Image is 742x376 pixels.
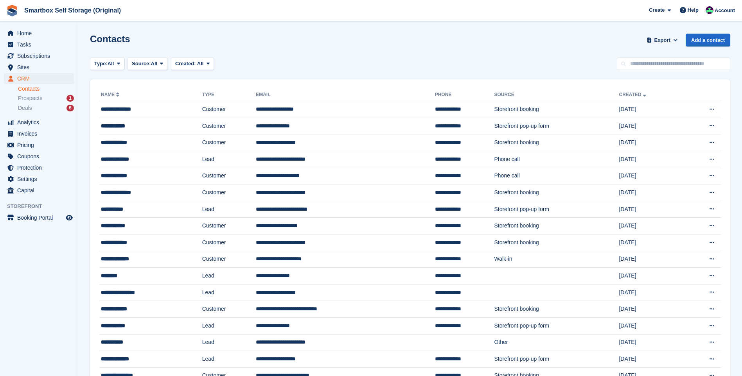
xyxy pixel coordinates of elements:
td: Customer [202,118,256,134]
td: [DATE] [619,317,684,334]
td: [DATE] [619,218,684,235]
td: [DATE] [619,118,684,134]
span: Subscriptions [17,50,64,61]
td: Customer [202,251,256,268]
span: Sites [17,62,64,73]
span: Storefront [7,202,78,210]
span: Create [649,6,665,14]
td: [DATE] [619,268,684,285]
span: All [151,60,158,68]
img: Alex Selenitsas [706,6,713,14]
td: Walk-in [494,251,619,268]
a: menu [4,62,74,73]
span: Pricing [17,140,64,150]
td: Lead [202,284,256,301]
td: Phone call [494,151,619,168]
a: menu [4,117,74,128]
a: menu [4,174,74,184]
a: menu [4,73,74,84]
td: Lead [202,201,256,218]
td: Storefront booking [494,184,619,201]
td: [DATE] [619,134,684,151]
th: Email [256,89,435,101]
div: 1 [66,95,74,102]
td: [DATE] [619,151,684,168]
a: menu [4,162,74,173]
td: Customer [202,184,256,201]
span: Home [17,28,64,39]
td: [DATE] [619,351,684,368]
button: Type: All [90,57,124,70]
a: menu [4,50,74,61]
td: Lead [202,351,256,368]
button: Source: All [128,57,168,70]
span: CRM [17,73,64,84]
td: Customer [202,101,256,118]
td: [DATE] [619,101,684,118]
td: Phone call [494,168,619,184]
h1: Contacts [90,34,130,44]
a: Created [619,92,647,97]
td: Storefront pop-up form [494,351,619,368]
span: Source: [132,60,151,68]
span: Type: [94,60,108,68]
td: Storefront pop-up form [494,317,619,334]
td: Lead [202,268,256,285]
td: [DATE] [619,334,684,351]
a: Preview store [65,213,74,222]
a: menu [4,128,74,139]
button: Created: All [171,57,214,70]
th: Source [494,89,619,101]
a: Deals 6 [18,104,74,112]
img: stora-icon-8386f47178a22dfd0bd8f6a31ec36ba5ce8667c1dd55bd0f319d3a0aa187defe.svg [6,5,18,16]
td: Storefront pop-up form [494,118,619,134]
td: [DATE] [619,184,684,201]
span: All [108,60,114,68]
td: Customer [202,134,256,151]
span: Prospects [18,95,42,102]
td: Storefront booking [494,101,619,118]
td: [DATE] [619,201,684,218]
td: [DATE] [619,284,684,301]
span: Help [688,6,699,14]
td: [DATE] [619,234,684,251]
td: Storefront booking [494,301,619,318]
td: Storefront pop-up form [494,201,619,218]
span: All [197,61,204,66]
td: Other [494,334,619,351]
th: Phone [435,89,494,101]
a: menu [4,140,74,150]
td: Customer [202,168,256,184]
td: Storefront booking [494,134,619,151]
span: Deals [18,104,32,112]
td: Lead [202,151,256,168]
span: Invoices [17,128,64,139]
span: Tasks [17,39,64,50]
span: Capital [17,185,64,196]
a: menu [4,185,74,196]
a: menu [4,39,74,50]
td: Lead [202,334,256,351]
td: Customer [202,234,256,251]
td: [DATE] [619,301,684,318]
a: Smartbox Self Storage (Original) [21,4,124,17]
a: Prospects 1 [18,94,74,102]
span: Coupons [17,151,64,162]
button: Export [645,34,679,47]
span: Booking Portal [17,212,64,223]
a: Add a contact [686,34,730,47]
th: Type [202,89,256,101]
td: Storefront booking [494,218,619,235]
td: [DATE] [619,168,684,184]
span: Settings [17,174,64,184]
span: Analytics [17,117,64,128]
a: Name [101,92,121,97]
span: Created: [175,61,196,66]
td: Lead [202,317,256,334]
a: menu [4,212,74,223]
td: Customer [202,301,256,318]
td: Storefront booking [494,234,619,251]
a: Contacts [18,85,74,93]
div: 6 [66,105,74,111]
span: Account [715,7,735,14]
